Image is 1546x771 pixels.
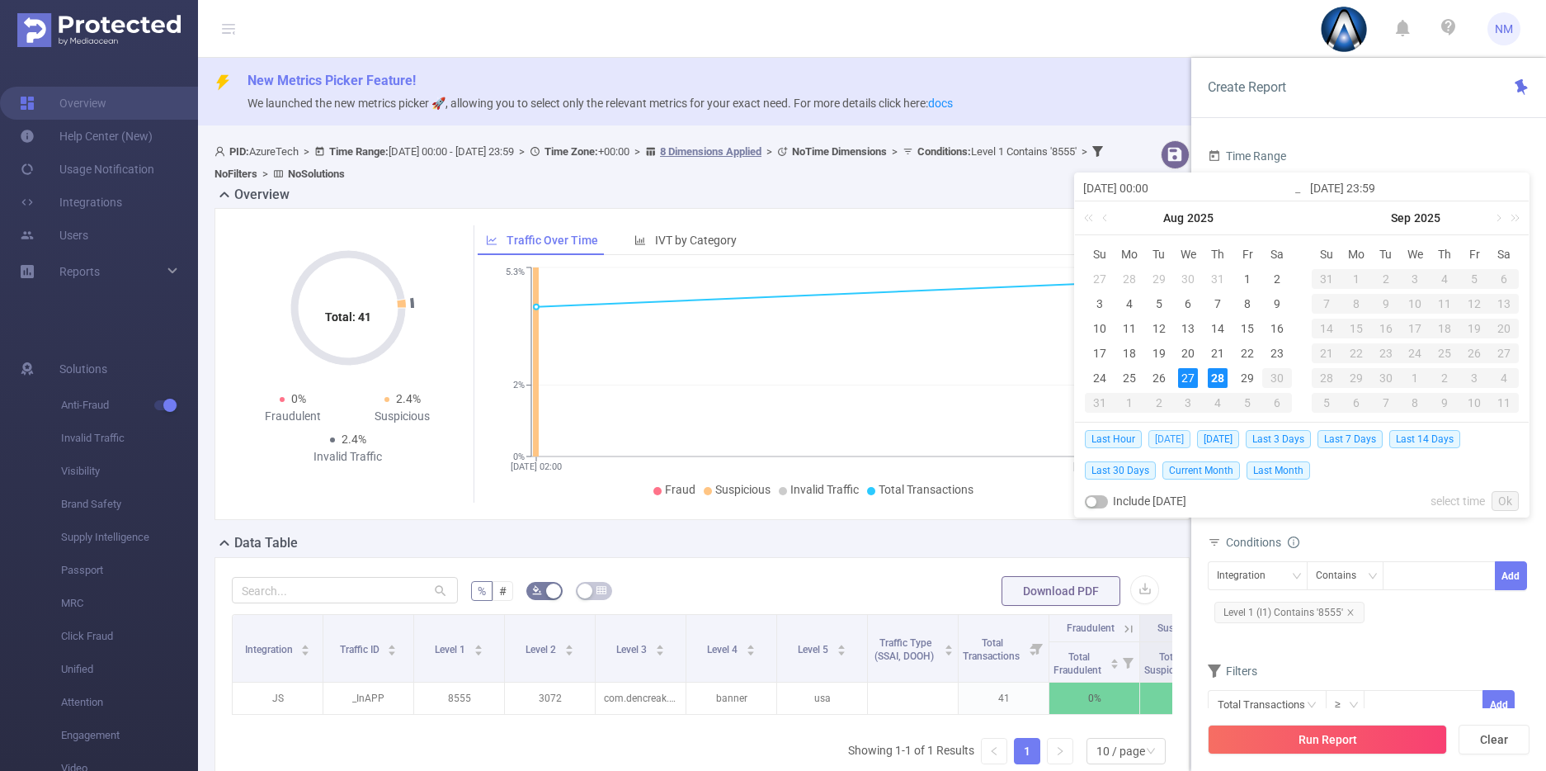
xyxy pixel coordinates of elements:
span: Reports [59,265,100,278]
div: 3 [1090,294,1110,314]
div: 2 [1144,393,1174,413]
a: Last year (Control + left) [1081,201,1102,234]
div: 9 [1430,393,1459,413]
span: Last Hour [1085,430,1142,448]
span: > [887,145,903,158]
span: Su [1312,247,1341,262]
td: August 18, 2025 [1115,341,1144,366]
span: AzureTech [DATE] 00:00 - [DATE] 23:59 +00:00 [214,145,1107,180]
td: September 7, 2025 [1312,291,1341,316]
a: Help Center (New) [20,120,153,153]
i: icon: bg-colors [532,585,542,595]
span: Last 3 Days [1246,430,1311,448]
td: August 31, 2025 [1312,267,1341,291]
div: 27 [1178,368,1198,388]
tspan: [DATE] 02:00 [511,461,562,472]
td: August 6, 2025 [1174,291,1204,316]
td: September 10, 2025 [1401,291,1431,316]
tspan: 0% [513,452,525,462]
tspan: 2% [513,381,525,391]
input: Start date [1083,178,1294,198]
td: September 9, 2025 [1371,291,1401,316]
i: icon: down [1368,571,1378,583]
button: Download PDF [1002,576,1120,606]
i: icon: user [214,146,229,157]
td: August 14, 2025 [1203,316,1233,341]
div: 26 [1459,343,1489,363]
td: September 2, 2025 [1371,267,1401,291]
td: October 1, 2025 [1401,366,1431,390]
a: 1 [1015,739,1039,764]
a: Reports [59,255,100,288]
span: > [761,145,777,158]
span: Th [1430,247,1459,262]
span: Tu [1371,247,1401,262]
div: 9 [1371,294,1401,314]
span: Last 30 Days [1085,461,1156,480]
div: Invalid Traffic [293,448,403,466]
div: 16 [1371,319,1401,338]
td: September 1, 2025 [1341,267,1371,291]
input: Search... [232,577,458,603]
a: select time [1431,485,1485,517]
div: 24 [1401,343,1431,363]
div: 28 [1312,368,1341,388]
div: 30 [1178,269,1198,289]
td: September 25, 2025 [1430,341,1459,366]
span: Supply Intelligence [61,521,198,554]
div: 30 [1262,368,1292,388]
td: August 17, 2025 [1085,341,1115,366]
td: October 5, 2025 [1312,390,1341,415]
tspan: [DATE] 11:00 [1073,461,1124,472]
div: 4 [1489,368,1519,388]
div: 1 [1341,269,1371,289]
span: Anti-Fraud [61,389,198,422]
a: Overview [20,87,106,120]
div: 22 [1237,343,1257,363]
i: icon: right [1055,746,1065,756]
span: Brand Safety [61,488,198,521]
span: 0% [291,392,306,405]
th: Sat [1262,242,1292,267]
td: August 30, 2025 [1262,366,1292,390]
td: September 23, 2025 [1371,341,1401,366]
td: August 23, 2025 [1262,341,1292,366]
td: August 2, 2025 [1262,267,1292,291]
div: 4 [1430,269,1459,289]
div: 15 [1341,319,1371,338]
td: July 28, 2025 [1115,267,1144,291]
th: Sat [1489,242,1519,267]
td: September 26, 2025 [1459,341,1489,366]
div: 26 [1149,368,1169,388]
td: September 4, 2025 [1430,267,1459,291]
span: Engagement [61,719,198,752]
button: Add [1495,561,1527,590]
a: Aug [1162,201,1185,234]
span: 2.4% [396,392,421,405]
i: icon: down [1349,700,1359,712]
div: 11 [1430,294,1459,314]
td: August 7, 2025 [1203,291,1233,316]
span: We [1401,247,1431,262]
a: docs [928,97,953,110]
div: 12 [1459,294,1489,314]
i: icon: left [989,746,999,756]
td: September 14, 2025 [1312,316,1341,341]
div: 25 [1430,343,1459,363]
td: September 24, 2025 [1401,341,1431,366]
div: 2 [1371,269,1401,289]
td: September 22, 2025 [1341,341,1371,366]
div: 25 [1119,368,1139,388]
span: New Metrics Picker Feature! [247,73,416,88]
a: Users [20,219,88,252]
a: 2025 [1185,201,1215,234]
div: 12 [1149,319,1169,338]
div: 16 [1267,319,1287,338]
a: 2025 [1412,201,1442,234]
td: August 27, 2025 [1174,366,1204,390]
div: 8 [1401,393,1431,413]
div: 3 [1174,393,1204,413]
td: August 1, 2025 [1233,267,1262,291]
div: 21 [1312,343,1341,363]
a: Sep [1389,201,1412,234]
